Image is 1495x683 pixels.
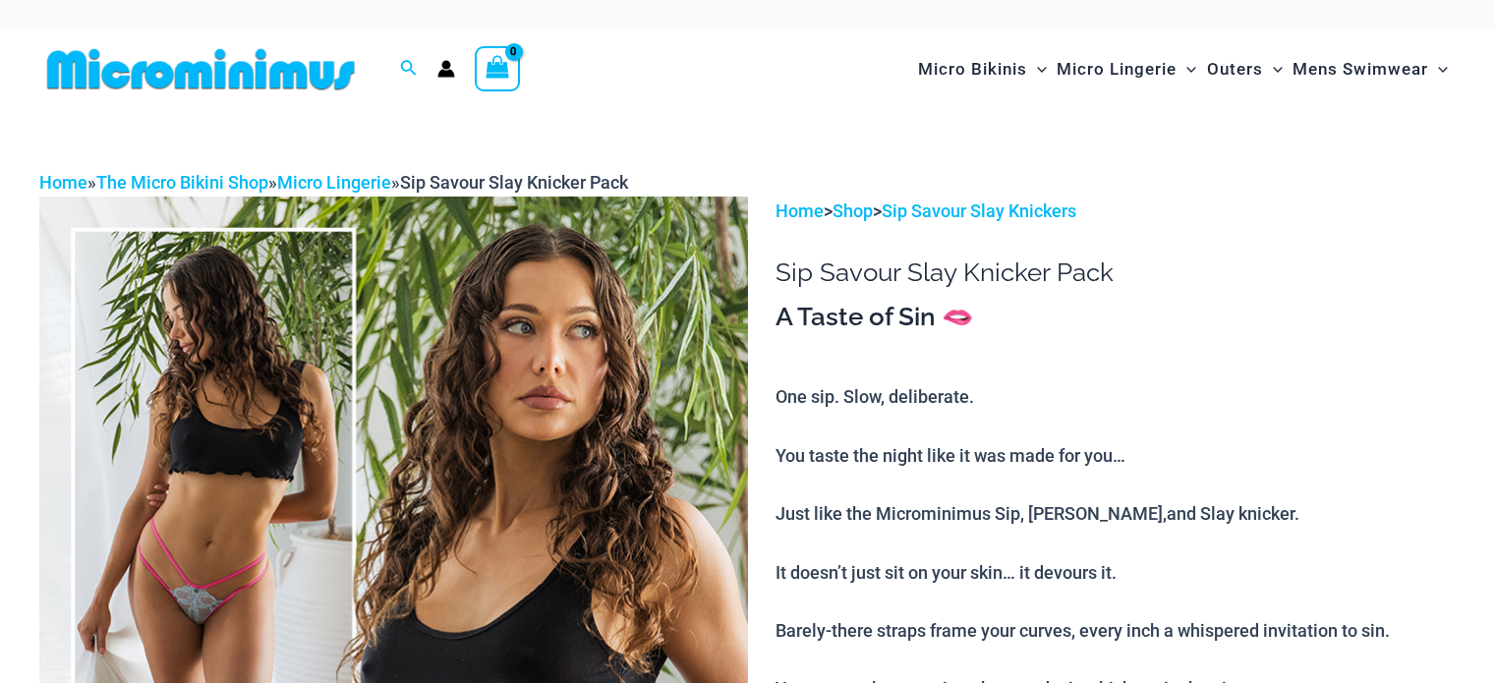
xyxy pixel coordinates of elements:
[918,44,1027,94] span: Micro Bikinis
[913,39,1052,99] a: Micro BikinisMenu ToggleMenu Toggle
[882,200,1076,221] a: Sip Savour Slay Knickers
[400,57,418,82] a: Search icon link
[1027,44,1047,94] span: Menu Toggle
[39,172,87,193] a: Home
[776,301,1456,334] h3: A Taste of Sin 🫦
[1202,39,1288,99] a: OutersMenu ToggleMenu Toggle
[400,172,628,193] span: Sip Savour Slay Knicker Pack
[833,200,873,221] a: Shop
[475,46,520,91] a: View Shopping Cart, empty
[1057,44,1177,94] span: Micro Lingerie
[776,200,824,221] a: Home
[1293,44,1428,94] span: Mens Swimwear
[1052,39,1201,99] a: Micro LingerieMenu ToggleMenu Toggle
[437,60,455,78] a: Account icon link
[910,36,1456,102] nav: Site Navigation
[39,172,628,193] span: » » »
[1428,44,1448,94] span: Menu Toggle
[39,47,363,91] img: MM SHOP LOGO FLAT
[1288,39,1453,99] a: Mens SwimwearMenu ToggleMenu Toggle
[1177,44,1196,94] span: Menu Toggle
[96,172,268,193] a: The Micro Bikini Shop
[1263,44,1283,94] span: Menu Toggle
[776,257,1456,288] h1: Sip Savour Slay Knicker Pack
[1207,44,1263,94] span: Outers
[277,172,391,193] a: Micro Lingerie
[776,197,1456,226] p: > >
